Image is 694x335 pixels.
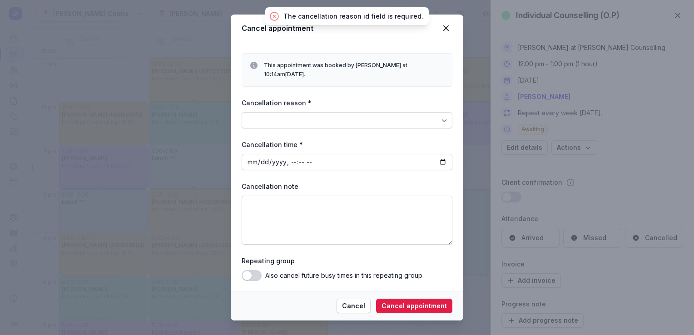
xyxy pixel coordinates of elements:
[265,271,424,280] div: Also cancel future busy times in this repeating group.
[382,301,447,311] span: Cancel appointment
[242,139,452,150] div: Cancellation time *
[264,61,445,79] div: This appointment was booked by [PERSON_NAME] at 10:14am[DATE].
[337,299,371,313] button: Cancel
[376,299,452,313] button: Cancel appointment
[242,23,440,34] div: Cancel appointment
[242,98,452,108] div: Cancellation reason *
[342,301,365,311] span: Cancel
[242,256,295,266] div: Repeating group
[242,181,452,192] div: Cancellation note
